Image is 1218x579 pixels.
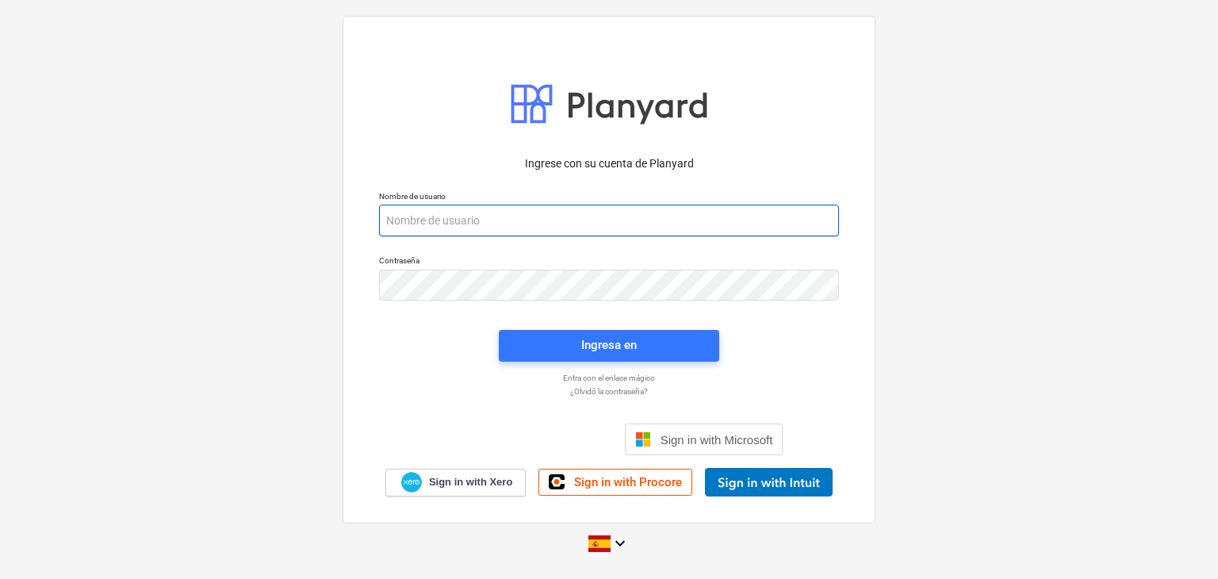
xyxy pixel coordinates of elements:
input: Nombre de usuario [379,205,839,236]
a: Sign in with Procore [538,469,692,496]
span: Sign in with Procore [574,475,682,489]
a: Sign in with Xero [385,469,527,497]
div: Ingresa en [581,335,637,355]
button: Ingresa en [499,330,719,362]
iframe: Botón Iniciar sesión con Google [427,422,620,457]
span: Sign in with Xero [429,475,512,489]
img: Microsoft logo [635,431,651,447]
a: Entra con el enlace mágico [371,373,847,383]
iframe: Chat Widget [1139,503,1218,579]
p: Contraseña [379,255,839,269]
img: Xero logo [401,472,422,493]
div: Widget de chat [1139,503,1218,579]
p: Nombre de usuario [379,191,839,205]
p: Ingrese con su cuenta de Planyard [379,155,839,172]
span: Sign in with Microsoft [661,433,773,447]
i: keyboard_arrow_down [611,534,630,553]
a: ¿Olvidó la contraseña? [371,386,847,397]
